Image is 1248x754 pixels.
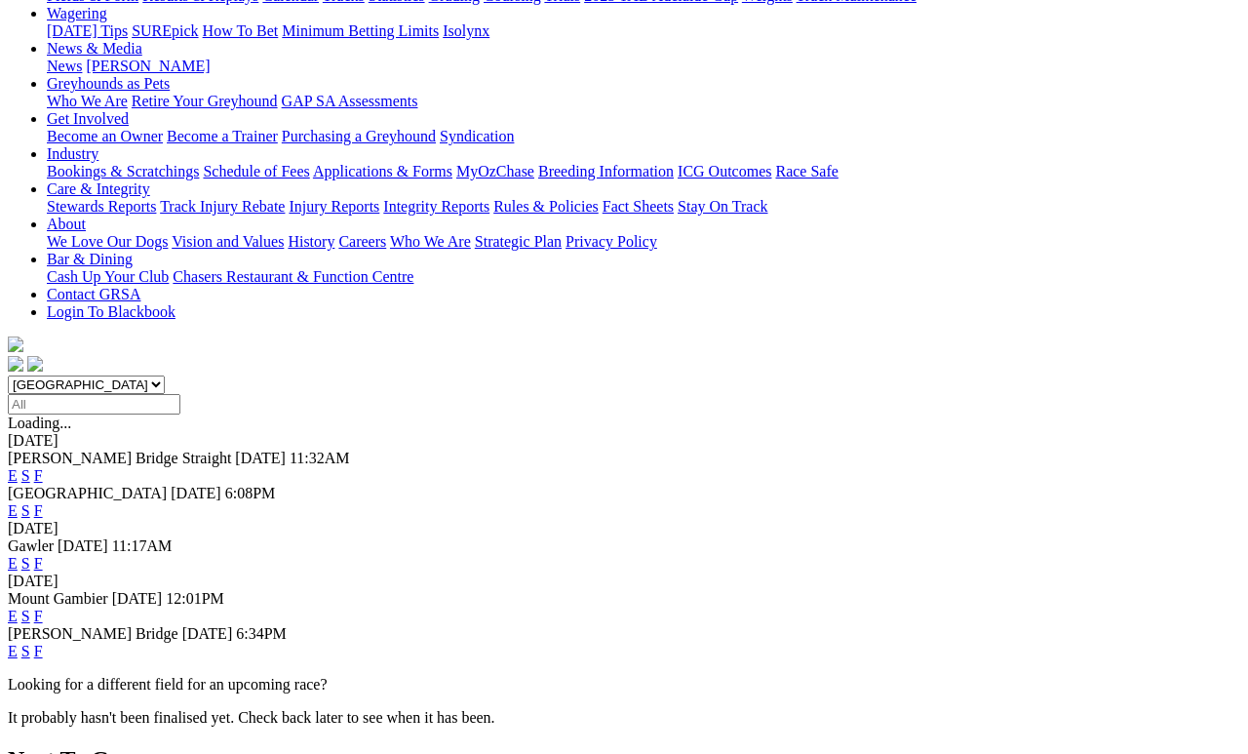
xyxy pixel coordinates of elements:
[47,216,86,232] a: About
[8,337,23,352] img: logo-grsa-white.png
[47,303,175,320] a: Login To Blackbook
[173,268,413,285] a: Chasers Restaurant & Function Centre
[166,590,224,607] span: 12:01PM
[47,286,140,302] a: Contact GRSA
[538,163,674,179] a: Breeding Information
[8,432,1240,450] div: [DATE]
[47,163,199,179] a: Bookings & Scratchings
[8,625,178,642] span: [PERSON_NAME] Bridge
[565,233,657,250] a: Privacy Policy
[47,268,1240,286] div: Bar & Dining
[160,198,285,215] a: Track Injury Rebate
[47,110,129,127] a: Get Involved
[47,198,1240,216] div: Care & Integrity
[34,555,43,572] a: F
[8,537,54,554] span: Gawler
[338,233,386,250] a: Careers
[390,233,471,250] a: Who We Are
[603,198,674,215] a: Fact Sheets
[288,233,334,250] a: History
[8,450,231,466] span: [PERSON_NAME] Bridge Straight
[8,485,167,501] span: [GEOGRAPHIC_DATA]
[47,75,170,92] a: Greyhounds as Pets
[47,22,1240,40] div: Wagering
[112,590,163,607] span: [DATE]
[678,198,767,215] a: Stay On Track
[34,467,43,484] a: F
[493,198,599,215] a: Rules & Policies
[47,58,1240,75] div: News & Media
[440,128,514,144] a: Syndication
[8,590,108,607] span: Mount Gambier
[182,625,233,642] span: [DATE]
[47,58,82,74] a: News
[8,709,495,726] partial: It probably hasn't been finalised yet. Check back later to see when it has been.
[47,40,142,57] a: News & Media
[34,608,43,624] a: F
[47,128,1240,145] div: Get Involved
[47,5,107,21] a: Wagering
[47,128,163,144] a: Become an Owner
[21,467,30,484] a: S
[282,93,418,109] a: GAP SA Assessments
[132,22,198,39] a: SUREpick
[21,555,30,572] a: S
[21,502,30,519] a: S
[47,93,128,109] a: Who We Are
[47,251,133,267] a: Bar & Dining
[47,163,1240,180] div: Industry
[8,467,18,484] a: E
[8,573,1240,590] div: [DATE]
[172,233,284,250] a: Vision and Values
[34,502,43,519] a: F
[203,163,309,179] a: Schedule of Fees
[167,128,278,144] a: Become a Trainer
[313,163,452,179] a: Applications & Forms
[27,356,43,372] img: twitter.svg
[475,233,562,250] a: Strategic Plan
[34,643,43,659] a: F
[8,520,1240,537] div: [DATE]
[112,537,173,554] span: 11:17AM
[383,198,489,215] a: Integrity Reports
[21,643,30,659] a: S
[47,198,156,215] a: Stewards Reports
[282,128,436,144] a: Purchasing a Greyhound
[47,180,150,197] a: Care & Integrity
[47,233,168,250] a: We Love Our Dogs
[289,198,379,215] a: Injury Reports
[8,394,180,415] input: Select date
[8,415,71,431] span: Loading...
[47,268,169,285] a: Cash Up Your Club
[47,22,128,39] a: [DATE] Tips
[8,608,18,624] a: E
[236,625,287,642] span: 6:34PM
[132,93,278,109] a: Retire Your Greyhound
[225,485,276,501] span: 6:08PM
[8,676,1240,694] p: Looking for a different field for an upcoming race?
[8,356,23,372] img: facebook.svg
[290,450,350,466] span: 11:32AM
[47,145,98,162] a: Industry
[8,555,18,572] a: E
[171,485,221,501] span: [DATE]
[47,233,1240,251] div: About
[456,163,534,179] a: MyOzChase
[235,450,286,466] span: [DATE]
[8,643,18,659] a: E
[21,608,30,624] a: S
[775,163,838,179] a: Race Safe
[443,22,489,39] a: Isolynx
[58,537,108,554] span: [DATE]
[678,163,771,179] a: ICG Outcomes
[47,93,1240,110] div: Greyhounds as Pets
[86,58,210,74] a: [PERSON_NAME]
[8,502,18,519] a: E
[282,22,439,39] a: Minimum Betting Limits
[203,22,279,39] a: How To Bet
